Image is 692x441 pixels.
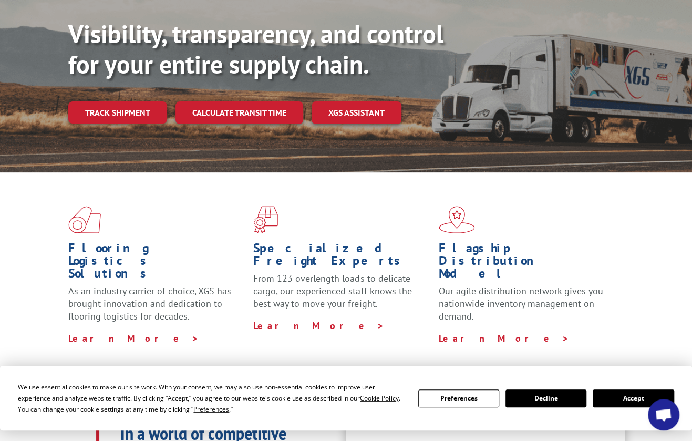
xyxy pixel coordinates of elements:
[253,272,430,319] p: From 123 overlength loads to delicate cargo, our experienced staff knows the best way to move you...
[312,101,401,124] a: XGS ASSISTANT
[18,382,405,415] div: We use essential cookies to make our site work. With your consent, we may also use non-essential ...
[68,101,167,124] a: Track shipment
[439,332,570,344] a: Learn More >
[68,206,101,233] img: xgs-icon-total-supply-chain-intelligence-red
[439,285,603,322] span: Our agile distribution network gives you nationwide inventory management on demand.
[193,405,229,414] span: Preferences
[68,285,231,322] span: As an industry carrier of choice, XGS has brought innovation and dedication to flooring logistics...
[439,206,475,233] img: xgs-icon-flagship-distribution-model-red
[593,389,674,407] button: Accept
[253,320,384,332] a: Learn More >
[68,242,245,285] h1: Flooring Logistics Solutions
[253,242,430,272] h1: Specialized Freight Experts
[68,17,443,80] b: Visibility, transparency, and control for your entire supply chain.
[439,242,616,285] h1: Flagship Distribution Model
[360,394,398,403] span: Cookie Policy
[175,101,303,124] a: Calculate transit time
[253,206,278,233] img: xgs-icon-focused-on-flooring-red
[648,399,679,430] div: Open chat
[505,389,586,407] button: Decline
[418,389,499,407] button: Preferences
[68,332,199,344] a: Learn More >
